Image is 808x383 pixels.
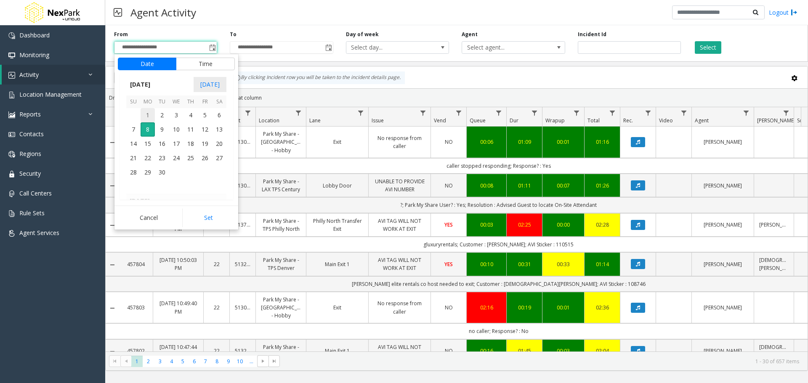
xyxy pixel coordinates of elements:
span: 26 [198,151,212,165]
a: 02:04 [590,347,615,355]
td: Tuesday, September 23, 2025 [155,151,169,165]
th: Sa [212,95,226,108]
span: Page 6 [189,356,200,367]
button: Cancel [118,209,180,227]
a: 01:11 [512,182,537,190]
div: 00:33 [548,260,579,268]
a: 01:09 [512,138,537,146]
span: [DATE] [126,78,154,91]
span: Page 11 [246,356,257,367]
a: Lane Filter Menu [355,107,367,119]
a: Rec. Filter Menu [643,107,654,119]
span: Dashboard [19,31,50,39]
span: 4 [183,108,198,122]
span: 1 [141,108,155,122]
a: 01:14 [590,260,615,268]
td: Sunday, September 28, 2025 [126,165,141,180]
td: Monday, September 29, 2025 [141,165,155,180]
td: Wednesday, September 17, 2025 [169,137,183,151]
span: Page 5 [177,356,189,367]
a: Activity [2,65,105,85]
span: Page 10 [234,356,246,367]
td: Monday, September 22, 2025 [141,151,155,165]
a: [PERSON_NAME] [697,138,749,146]
a: Agent Filter Menu [741,107,752,119]
div: Drag a column header and drop it here to group by that column [106,90,808,105]
td: Saturday, September 27, 2025 [212,151,226,165]
div: 02:16 [472,304,501,312]
label: To [230,31,237,38]
span: Agent Services [19,229,59,237]
span: Security [19,169,41,177]
a: Logout [769,8,797,17]
a: Main Exit 1 [311,260,363,268]
a: 00:01 [548,138,579,146]
a: NO [436,138,461,146]
a: 00:31 [512,260,537,268]
span: Page 9 [223,356,234,367]
a: Parker Filter Menu [781,107,792,119]
a: Main Exit 1 [311,347,363,355]
th: [DATE] [126,194,226,208]
span: 6 [212,108,226,122]
a: [PERSON_NAME] [759,221,789,229]
a: Location Filter Menu [293,107,304,119]
img: 'icon' [8,32,15,39]
div: 00:08 [472,182,501,190]
span: YES [444,221,453,228]
a: Queue Filter Menu [493,107,505,119]
a: 22 [209,260,224,268]
span: Location [259,117,279,124]
a: [PERSON_NAME] [697,182,749,190]
span: Select agent... [462,42,544,53]
a: 22 [209,304,224,312]
a: 00:01 [548,304,579,312]
td: Wednesday, September 10, 2025 [169,122,183,137]
a: 513282 [235,347,250,355]
a: NO [436,347,461,355]
a: Vend Filter Menu [453,107,465,119]
a: NO [436,182,461,190]
span: 28 [126,165,141,180]
th: Su [126,95,141,108]
span: Location Management [19,90,82,98]
th: Mo [141,95,155,108]
td: Tuesday, September 2, 2025 [155,108,169,122]
a: AVI TAG WILL NOT WORK AT EXIT [374,217,425,233]
a: Park My Share - LAX TPS Century [261,177,301,193]
a: AVI TAG WILL NOT WORK AT EXIT [374,256,425,272]
span: 22 [141,151,155,165]
a: 513282 [235,260,250,268]
span: 9 [155,122,169,137]
div: 02:36 [590,304,615,312]
a: Collapse Details [106,348,119,355]
span: Activity [19,71,39,79]
span: 23 [155,151,169,165]
td: Tuesday, September 9, 2025 [155,122,169,137]
a: 01:16 [590,138,615,146]
td: Sunday, September 21, 2025 [126,151,141,165]
a: Park My Share - [GEOGRAPHIC_DATA] - Hobby [261,296,301,320]
span: Rule Sets [19,209,45,217]
a: 513001 [235,138,250,146]
a: [PERSON_NAME] [697,260,749,268]
a: 22 [209,347,224,355]
span: NO [445,304,453,311]
a: [DATE] 10:47:44 PM [158,343,198,359]
span: 5 [198,108,212,122]
span: Select day... [346,42,428,53]
span: 18 [183,137,198,151]
span: 25 [183,151,198,165]
a: Park My Share - TPS Denver [261,343,301,359]
a: [PERSON_NAME] [697,221,749,229]
td: Friday, September 5, 2025 [198,108,212,122]
span: 27 [212,151,226,165]
label: Day of week [346,31,379,38]
span: 21 [126,151,141,165]
td: Monday, September 1, 2025 [141,108,155,122]
a: Philly North Transfer Exit [311,217,363,233]
span: Queue [470,117,486,124]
